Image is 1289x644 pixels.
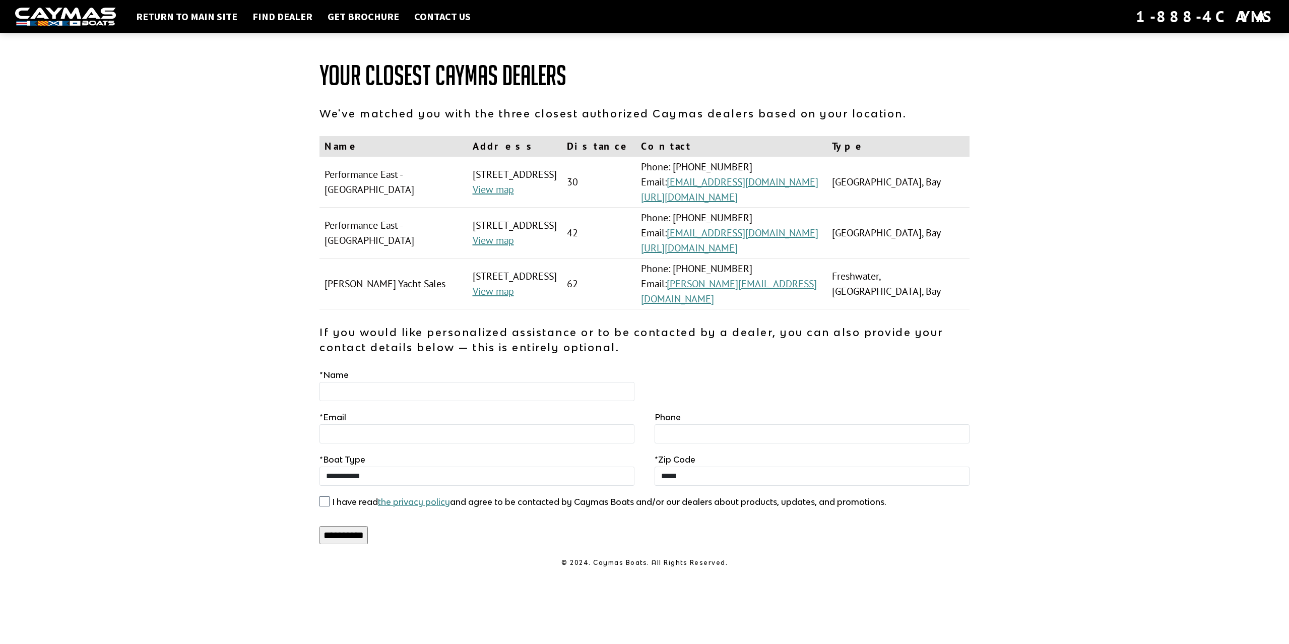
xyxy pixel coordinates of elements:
p: If you would like personalized assistance or to be contacted by a dealer, you can also provide yo... [319,325,970,355]
a: the privacy policy [378,497,450,507]
td: [STREET_ADDRESS] [468,157,562,208]
label: Email [319,411,346,423]
td: [STREET_ADDRESS] [468,208,562,259]
a: Return to main site [131,10,242,23]
td: Phone: [PHONE_NUMBER] Email: [636,208,827,259]
th: Contact [636,136,827,157]
th: Distance [562,136,636,157]
a: Contact Us [409,10,476,23]
label: I have read and agree to be contacted by Caymas Boats and/or our dealers about products, updates,... [332,496,886,508]
img: white-logo-c9c8dbefe5ff5ceceb0f0178aa75bf4bb51f6bca0971e226c86eb53dfe498488.png [15,8,116,26]
td: Phone: [PHONE_NUMBER] Email: [636,259,827,309]
td: [GEOGRAPHIC_DATA], Bay [827,208,970,259]
a: [URL][DOMAIN_NAME] [641,190,738,204]
a: View map [473,285,514,298]
a: Get Brochure [323,10,404,23]
th: Type [827,136,970,157]
a: Find Dealer [247,10,317,23]
a: [EMAIL_ADDRESS][DOMAIN_NAME] [667,226,818,239]
td: [STREET_ADDRESS] [468,259,562,309]
td: [GEOGRAPHIC_DATA], Bay [827,157,970,208]
p: We've matched you with the three closest authorized Caymas dealers based on your location. [319,106,970,121]
a: View map [473,234,514,247]
td: Phone: [PHONE_NUMBER] Email: [636,157,827,208]
a: [PERSON_NAME][EMAIL_ADDRESS][DOMAIN_NAME] [641,277,817,305]
label: Boat Type [319,454,365,466]
td: 62 [562,259,636,309]
label: Phone [655,411,681,423]
td: Performance East - [GEOGRAPHIC_DATA] [319,157,468,208]
td: [PERSON_NAME] Yacht Sales [319,259,468,309]
td: Performance East - [GEOGRAPHIC_DATA] [319,208,468,259]
th: Name [319,136,468,157]
a: [URL][DOMAIN_NAME] [641,241,738,254]
label: Name [319,369,349,381]
p: © 2024. Caymas Boats. All Rights Reserved. [319,558,970,567]
td: 30 [562,157,636,208]
h1: Your Closest Caymas Dealers [319,60,970,91]
th: Address [468,136,562,157]
td: Freshwater, [GEOGRAPHIC_DATA], Bay [827,259,970,309]
a: [EMAIL_ADDRESS][DOMAIN_NAME] [667,175,818,188]
label: Zip Code [655,454,695,466]
a: View map [473,183,514,196]
td: 42 [562,208,636,259]
div: 1-888-4CAYMAS [1136,6,1274,28]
